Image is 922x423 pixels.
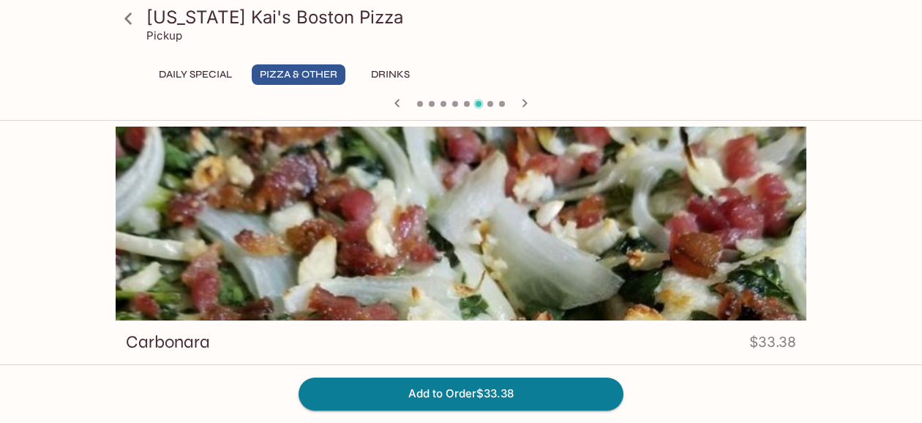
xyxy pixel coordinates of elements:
button: Pizza & Other [252,64,345,85]
button: Add to Order$33.38 [299,378,623,410]
button: Drinks [357,64,423,85]
h4: $33.38 [749,331,796,359]
p: Pickup [146,29,182,42]
h3: Carbonara [126,331,210,353]
div: Carbonara [116,127,806,321]
button: Daily Special [151,64,240,85]
h3: [US_STATE] Kai's Boston Pizza [146,6,801,29]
